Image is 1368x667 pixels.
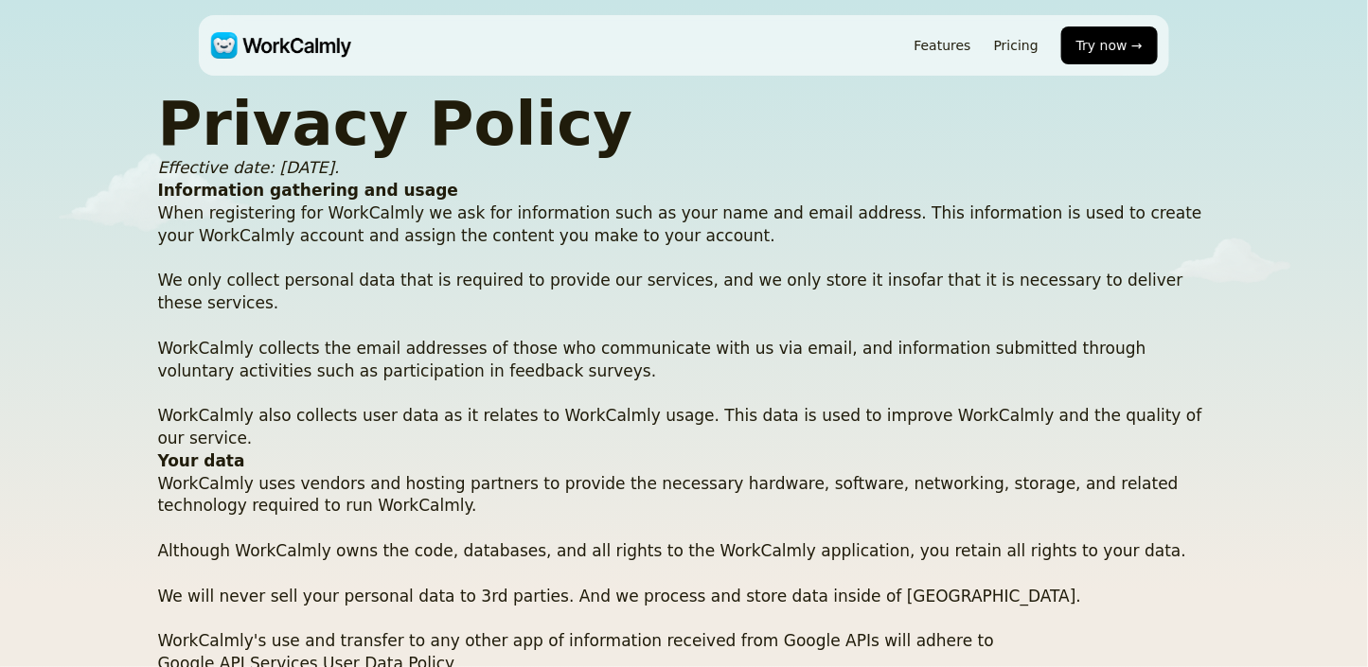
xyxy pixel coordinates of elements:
i: Effective date: [DATE]. [158,158,340,177]
strong: Your data [158,451,245,470]
strong: Information gathering and usage [158,181,459,200]
p: When registering for WorkCalmly we ask for information such as your name and email address. This ... [158,202,1211,450]
a: Features [915,38,971,53]
img: WorkCalmly Logo [210,32,351,59]
h1: Privacy Policy [158,91,1211,157]
a: Pricing [994,38,1039,53]
button: Try now → [1061,26,1158,64]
